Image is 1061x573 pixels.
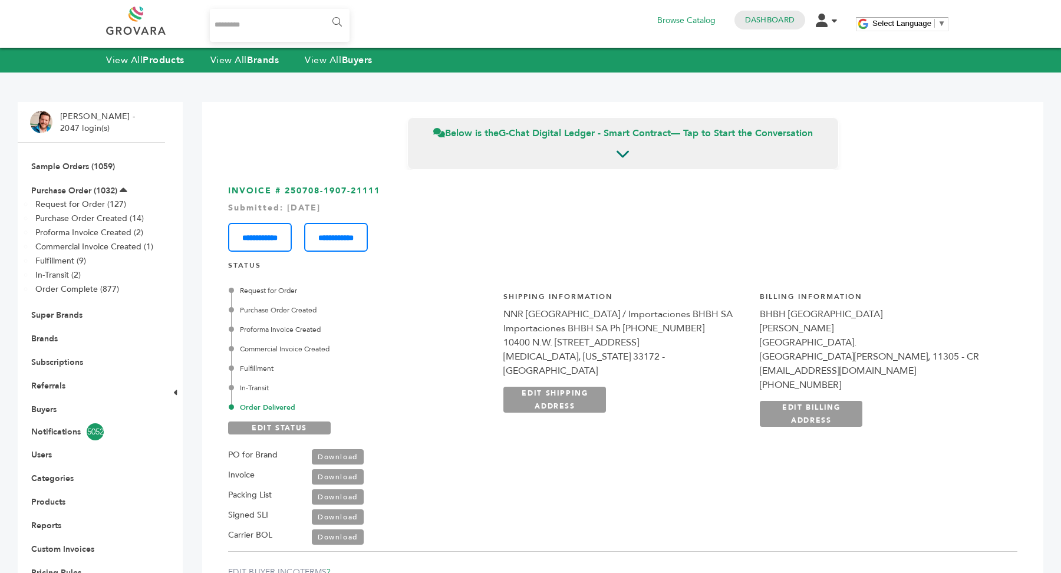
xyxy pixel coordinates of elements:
label: Packing List [228,488,272,502]
a: Subscriptions [31,357,83,368]
span: Select Language [872,19,931,28]
span: ▼ [938,19,945,28]
a: Purchase Order Created (14) [35,213,144,224]
a: View AllBuyers [305,54,373,67]
strong: G-Chat Digital Ledger - Smart Contract [499,127,671,140]
a: Reports [31,520,61,531]
a: Download [312,529,364,545]
a: Buyers [31,404,57,415]
a: Brands [31,333,58,344]
div: Fulfillment [231,363,490,374]
a: Proforma Invoice Created (2) [35,227,143,238]
a: EDIT BILLING ADDRESS [760,401,862,427]
a: Browse Catalog [657,14,716,27]
strong: Products [143,54,184,67]
span: Below is the — Tap to Start the Conversation [433,127,813,140]
a: Dashboard [745,15,795,25]
a: Purchase Order (1032) [31,185,117,196]
a: Download [312,469,364,485]
a: Commercial Invoice Created (1) [35,241,153,252]
label: Signed SLI [228,508,268,522]
a: Custom Invoices [31,544,94,555]
a: Order Complete (877) [35,284,119,295]
div: Request for Order [231,285,490,296]
h3: INVOICE # 250708-1907-21111 [228,185,1017,252]
div: Purchase Order Created [231,305,490,315]
strong: Brands [247,54,279,67]
h4: Shipping Information [503,292,748,308]
div: Submitted: [DATE] [228,202,1017,214]
label: Invoice [228,468,255,482]
a: Super Brands [31,309,83,321]
a: EDIT STATUS [228,421,331,434]
div: Importaciones BHBH SA Ph [PHONE_NUMBER] [503,321,748,335]
strong: Buyers [342,54,373,67]
input: Search... [210,9,350,42]
div: NNR [GEOGRAPHIC_DATA] / Importaciones BHBH SA [503,307,748,321]
div: [GEOGRAPHIC_DATA]. [760,335,1004,350]
a: Request for Order (127) [35,199,126,210]
a: EDIT SHIPPING ADDRESS [503,387,606,413]
label: Carrier BOL [228,528,272,542]
a: Download [312,489,364,505]
a: Download [312,509,364,525]
div: 10400 N.W. [STREET_ADDRESS] [503,335,748,350]
a: Notifications5052 [31,423,151,440]
label: PO for Brand [228,448,278,462]
a: Fulfillment (9) [35,255,86,266]
a: Referrals [31,380,65,391]
div: [PERSON_NAME] [760,321,1004,335]
div: In-Transit [231,383,490,393]
a: View AllProducts [106,54,184,67]
span: ​ [934,19,935,28]
li: [PERSON_NAME] - 2047 login(s) [60,111,138,134]
h4: STATUS [228,261,1017,276]
a: Products [31,496,65,508]
h4: Billing Information [760,292,1004,308]
a: In-Transit (2) [35,269,81,281]
div: [EMAIL_ADDRESS][DOMAIN_NAME] [760,364,1004,378]
a: View AllBrands [210,54,279,67]
div: [GEOGRAPHIC_DATA][PERSON_NAME], 11305 - CR [760,350,1004,364]
div: Order Delivered [231,402,490,413]
a: Select Language​ [872,19,945,28]
a: Sample Orders (1059) [31,161,115,172]
span: 5052 [87,423,104,440]
div: BHBH [GEOGRAPHIC_DATA] [760,307,1004,321]
a: Users [31,449,52,460]
a: Download [312,449,364,465]
div: [PHONE_NUMBER] [760,378,1004,392]
div: [MEDICAL_DATA], [US_STATE] 33172 - [GEOGRAPHIC_DATA] [503,350,748,378]
div: Commercial Invoice Created [231,344,490,354]
a: Categories [31,473,74,484]
div: Proforma Invoice Created [231,324,490,335]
